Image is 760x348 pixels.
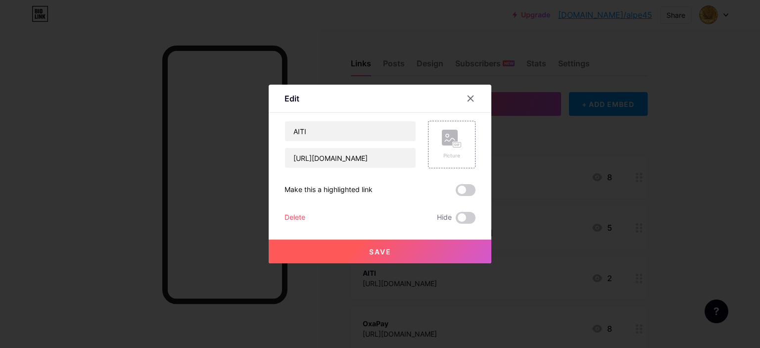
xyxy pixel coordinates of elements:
[285,121,416,141] input: Title
[437,212,452,224] span: Hide
[269,240,491,263] button: Save
[285,212,305,224] div: Delete
[285,93,299,104] div: Edit
[285,184,373,196] div: Make this a highlighted link
[285,148,416,168] input: URL
[442,152,462,159] div: Picture
[369,248,391,256] span: Save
